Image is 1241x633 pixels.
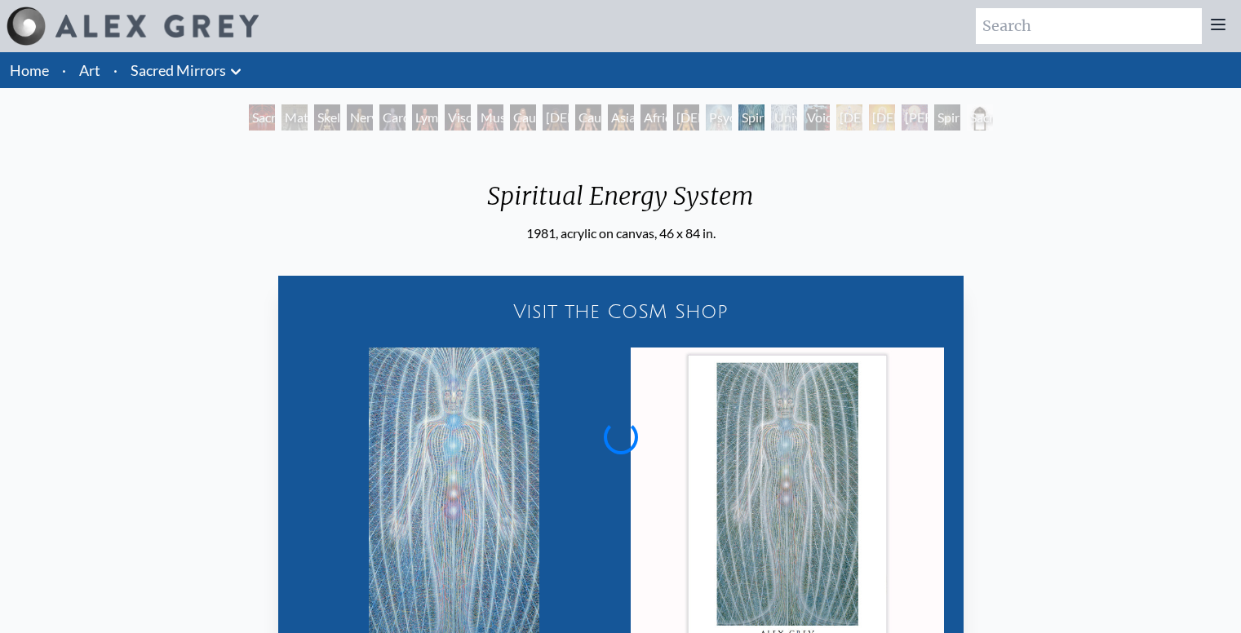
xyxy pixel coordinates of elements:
[902,104,928,131] div: [PERSON_NAME]
[706,104,732,131] div: Psychic Energy System
[608,104,634,131] div: Asian Man
[281,104,308,131] div: Material World
[474,181,767,224] div: Spiritual Energy System
[107,52,124,88] li: ·
[976,8,1202,44] input: Search
[412,104,438,131] div: Lymphatic System
[474,224,767,243] div: 1981, acrylic on canvas, 46 x 84 in.
[836,104,862,131] div: [DEMOGRAPHIC_DATA]
[347,104,373,131] div: Nervous System
[445,104,471,131] div: Viscera
[79,59,100,82] a: Art
[934,104,960,131] div: Spiritual World
[131,59,226,82] a: Sacred Mirrors
[640,104,667,131] div: African Man
[967,104,993,131] div: Sacred Mirrors Frame
[55,52,73,88] li: ·
[738,104,765,131] div: Spiritual Energy System
[575,104,601,131] div: Caucasian Man
[510,104,536,131] div: Caucasian Woman
[771,104,797,131] div: Universal Mind Lattice
[477,104,503,131] div: Muscle System
[379,104,406,131] div: Cardiovascular System
[288,286,954,338] a: Visit the CoSM Shop
[10,61,49,79] a: Home
[543,104,569,131] div: [DEMOGRAPHIC_DATA] Woman
[249,104,275,131] div: Sacred Mirrors Room, [GEOGRAPHIC_DATA]
[804,104,830,131] div: Void Clear Light
[673,104,699,131] div: [DEMOGRAPHIC_DATA] Woman
[314,104,340,131] div: Skeletal System
[869,104,895,131] div: [DEMOGRAPHIC_DATA]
